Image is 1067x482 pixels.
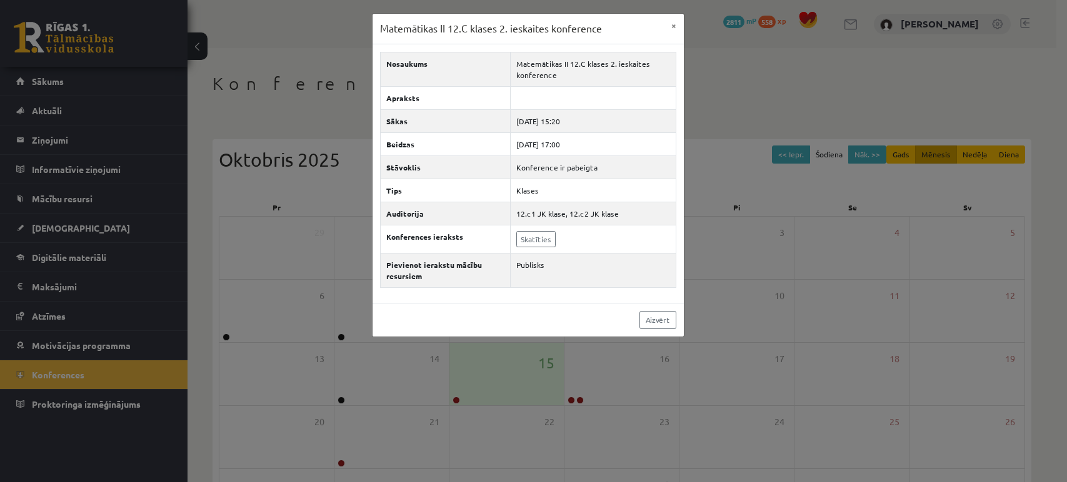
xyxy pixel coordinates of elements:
[381,155,511,179] th: Stāvoklis
[380,21,602,36] h3: Matemātikas II 12.C klases 2. ieskaites konference
[510,179,676,202] td: Klases
[664,14,684,37] button: ×
[381,52,511,86] th: Nosaukums
[510,109,676,132] td: [DATE] 15:20
[381,225,511,253] th: Konferences ieraksts
[510,132,676,155] td: [DATE] 17:00
[639,311,676,329] a: Aizvērt
[381,253,511,287] th: Pievienot ierakstu mācību resursiem
[381,179,511,202] th: Tips
[510,52,676,86] td: Matemātikas II 12.C klases 2. ieskaites konference
[381,86,511,109] th: Apraksts
[381,202,511,225] th: Auditorija
[510,155,676,179] td: Konference ir pabeigta
[510,202,676,225] td: 12.c1 JK klase, 12.c2 JK klase
[510,253,676,287] td: Publisks
[381,132,511,155] th: Beidzas
[516,231,556,247] a: Skatīties
[381,109,511,132] th: Sākas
